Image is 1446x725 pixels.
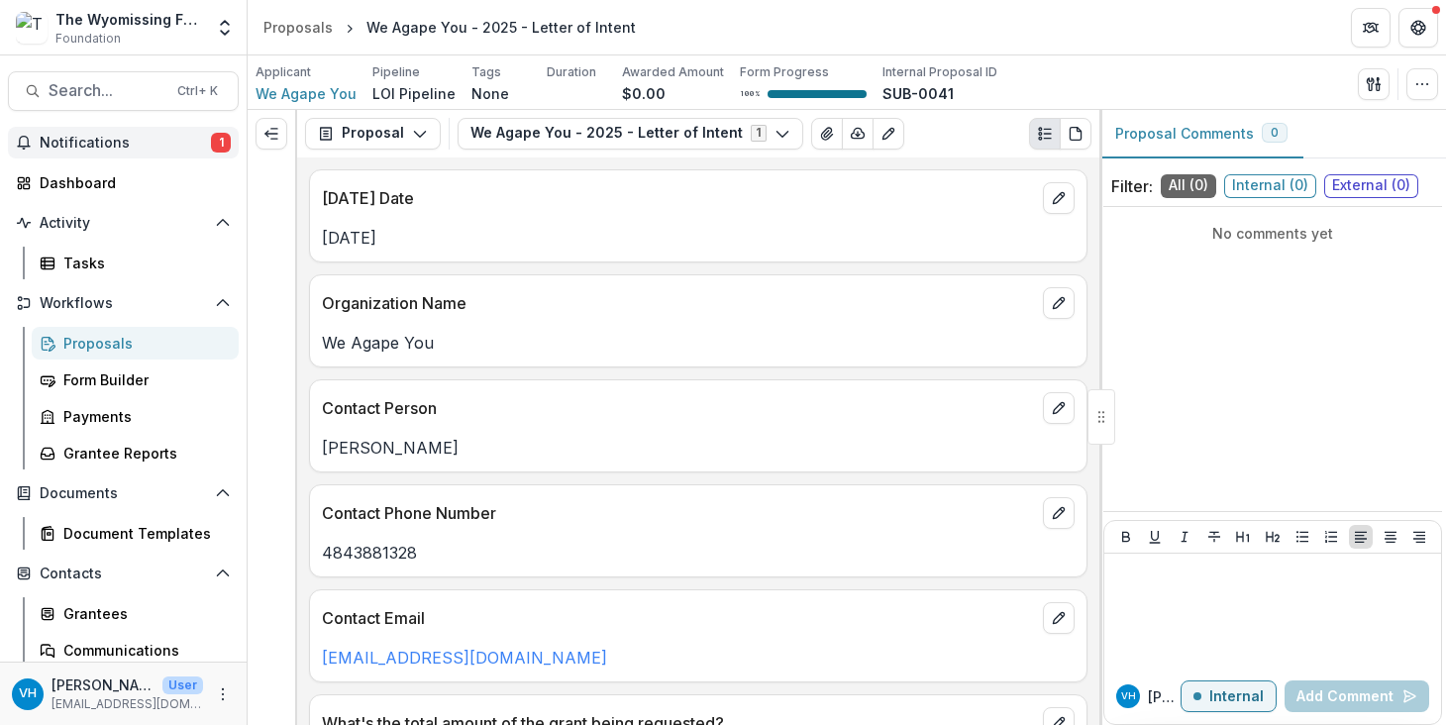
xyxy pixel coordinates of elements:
p: Internal [1209,688,1264,705]
p: Contact Phone Number [322,501,1035,525]
span: Contacts [40,566,207,582]
button: Plaintext view [1029,118,1061,150]
span: All ( 0 ) [1161,174,1216,198]
div: Proposals [263,17,333,38]
button: Strike [1202,525,1226,549]
button: Open Workflows [8,287,239,319]
p: Applicant [256,63,311,81]
div: Proposals [63,333,223,354]
p: [DATE] [322,226,1075,250]
div: Dashboard [40,172,223,193]
span: Activity [40,215,207,232]
button: Search... [8,71,239,111]
div: The Wyomissing Foundation [55,9,203,30]
a: Proposals [32,327,239,360]
span: Workflows [40,295,207,312]
div: Form Builder [63,369,223,390]
button: Add Comment [1285,680,1429,712]
button: Heading 1 [1231,525,1255,549]
button: Get Help [1398,8,1438,48]
div: Grantee Reports [63,443,223,464]
div: Grantees [63,603,223,624]
p: No comments yet [1111,223,1434,244]
span: 1 [211,133,231,153]
p: Duration [547,63,596,81]
span: Foundation [55,30,121,48]
button: Open Activity [8,207,239,239]
p: None [471,83,509,104]
p: Organization Name [322,291,1035,315]
p: [PERSON_NAME] [322,436,1075,460]
p: Pipeline [372,63,420,81]
span: Internal ( 0 ) [1224,174,1316,198]
p: Form Progress [740,63,829,81]
button: More [211,682,235,706]
button: Proposal Comments [1099,110,1303,158]
p: Contact Person [322,396,1035,420]
div: Document Templates [63,523,223,544]
a: Document Templates [32,517,239,550]
p: Contact Email [322,606,1035,630]
button: Partners [1351,8,1391,48]
p: Internal Proposal ID [882,63,997,81]
p: $0.00 [622,83,666,104]
p: [EMAIL_ADDRESS][DOMAIN_NAME] [52,695,203,713]
button: Open entity switcher [211,8,239,48]
a: Proposals [256,13,341,42]
span: Search... [49,81,165,100]
button: Italicize [1173,525,1196,549]
p: [PERSON_NAME] [1148,686,1181,707]
button: Ordered List [1319,525,1343,549]
button: Notifications1 [8,127,239,158]
a: Form Builder [32,363,239,396]
button: View Attached Files [811,118,843,150]
div: Valeri Harteg [19,687,37,700]
img: The Wyomissing Foundation [16,12,48,44]
button: edit [1043,182,1075,214]
a: Grantee Reports [32,437,239,469]
a: Payments [32,400,239,433]
a: Tasks [32,247,239,279]
a: We Agape You [256,83,357,104]
button: Open Documents [8,477,239,509]
button: Heading 2 [1261,525,1285,549]
div: Valeri Harteg [1121,691,1136,701]
div: Communications [63,640,223,661]
p: We Agape You [322,331,1075,355]
p: [DATE] Date [322,186,1035,210]
div: Ctrl + K [173,80,222,102]
button: Edit as form [873,118,904,150]
a: [EMAIL_ADDRESS][DOMAIN_NAME] [322,648,607,668]
button: Align Center [1379,525,1402,549]
button: PDF view [1060,118,1091,150]
p: LOI Pipeline [372,83,456,104]
button: edit [1043,287,1075,319]
span: 0 [1271,126,1279,140]
a: Grantees [32,597,239,630]
div: Tasks [63,253,223,273]
p: Tags [471,63,501,81]
a: Dashboard [8,166,239,199]
p: Awarded Amount [622,63,724,81]
span: Notifications [40,135,211,152]
p: Filter: [1111,174,1153,198]
nav: breadcrumb [256,13,644,42]
button: Internal [1181,680,1277,712]
button: Bold [1114,525,1138,549]
button: edit [1043,602,1075,634]
a: Communications [32,634,239,667]
button: Align Right [1407,525,1431,549]
button: Underline [1143,525,1167,549]
div: We Agape You - 2025 - Letter of Intent [366,17,636,38]
span: External ( 0 ) [1324,174,1418,198]
button: edit [1043,392,1075,424]
p: SUB-0041 [882,83,954,104]
p: 4843881328 [322,541,1075,565]
p: [PERSON_NAME] [52,674,155,695]
button: Open Contacts [8,558,239,589]
span: Documents [40,485,207,502]
div: Payments [63,406,223,427]
button: edit [1043,497,1075,529]
button: Bullet List [1291,525,1314,549]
